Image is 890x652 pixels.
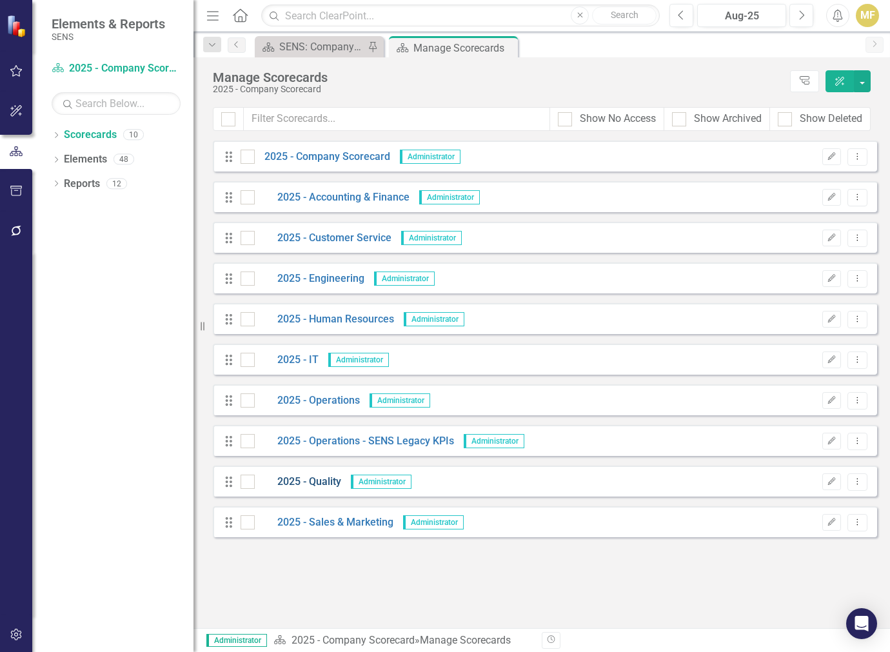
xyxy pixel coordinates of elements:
span: Administrator [400,150,460,164]
span: Administrator [351,475,411,489]
span: Administrator [206,634,267,647]
span: Administrator [401,231,462,245]
span: Elements & Reports [52,16,165,32]
div: 12 [106,178,127,189]
a: 2025 - Quality [255,475,341,489]
a: 2025 - Company Scorecard [52,61,181,76]
span: Administrator [374,272,435,286]
span: Administrator [403,515,464,529]
small: SENS [52,32,165,42]
span: Administrator [328,353,389,367]
input: Filter Scorecards... [243,107,550,131]
div: 2025 - Company Scorecard [213,84,784,94]
div: Show Archived [694,112,762,126]
div: Aug-25 [702,8,782,24]
span: Administrator [419,190,480,204]
div: Show No Access [580,112,656,126]
div: SENS: Company Scorecard [279,39,364,55]
a: 2025 - Company Scorecard [292,634,415,646]
a: 2025 - IT [255,353,319,368]
a: 2025 - Operations [255,393,360,408]
a: SENS: Company Scorecard [258,39,364,55]
div: 48 [114,154,134,165]
input: Search Below... [52,92,181,115]
span: Administrator [370,393,430,408]
span: Search [611,10,638,20]
a: 2025 - Sales & Marketing [255,515,393,530]
a: Reports [64,177,100,192]
input: Search ClearPoint... [261,5,660,27]
a: Scorecards [64,128,117,143]
a: Elements [64,152,107,167]
div: Manage Scorecards [413,40,515,56]
a: 2025 - Engineering [255,272,364,286]
a: 2025 - Customer Service [255,231,391,246]
a: 2025 - Accounting & Finance [255,190,410,205]
div: Manage Scorecards [213,70,784,84]
div: 10 [123,130,144,141]
span: Administrator [464,434,524,448]
a: 2025 - Company Scorecard [255,150,390,164]
a: 2025 - Operations - SENS Legacy KPIs [255,434,454,449]
div: Open Intercom Messenger [846,608,877,639]
a: 2025 - Human Resources [255,312,394,327]
button: Search [592,6,657,25]
img: ClearPoint Strategy [6,15,29,37]
button: Aug-25 [697,4,786,27]
div: Show Deleted [800,112,862,126]
span: Administrator [404,312,464,326]
button: MF [856,4,879,27]
div: » Manage Scorecards [273,633,532,648]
